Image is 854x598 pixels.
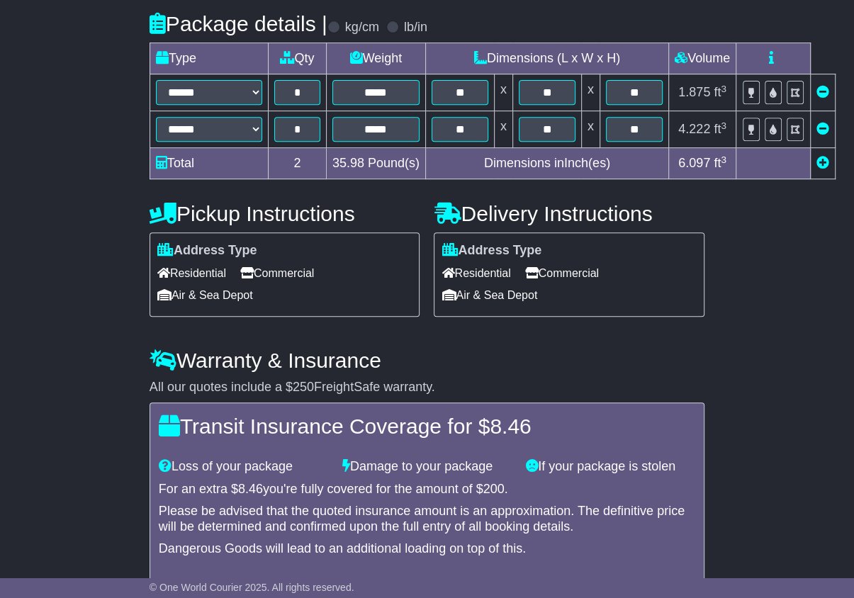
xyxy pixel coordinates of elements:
[714,156,726,170] span: ft
[150,43,268,74] td: Type
[332,156,364,170] span: 35.98
[425,43,668,74] td: Dimensions (L x W x H)
[494,111,512,148] td: x
[714,122,726,136] span: ft
[525,262,599,284] span: Commercial
[150,148,268,179] td: Total
[293,380,314,394] span: 250
[159,541,695,557] div: Dangerous Goods will lead to an additional loading on top of this.
[425,148,668,179] td: Dimensions in Inch(es)
[442,262,510,284] span: Residential
[483,482,505,496] span: 200
[157,284,253,306] span: Air & Sea Depot
[150,202,420,225] h4: Pickup Instructions
[678,122,710,136] span: 4.222
[714,85,726,99] span: ft
[404,20,427,35] label: lb/in
[150,582,354,593] span: © One World Courier 2025. All rights reserved.
[268,43,326,74] td: Qty
[152,459,335,475] div: Loss of your package
[442,243,541,259] label: Address Type
[326,43,425,74] td: Weight
[721,84,726,94] sup: 3
[238,482,263,496] span: 8.46
[150,12,327,35] h4: Package details |
[150,349,704,372] h4: Warranty & Insurance
[345,20,379,35] label: kg/cm
[490,414,531,438] span: 8.46
[442,284,537,306] span: Air & Sea Depot
[326,148,425,179] td: Pound(s)
[816,85,829,99] a: Remove this item
[150,380,704,395] div: All our quotes include a $ FreightSafe warranty.
[816,156,829,170] a: Add new item
[816,122,829,136] a: Remove this item
[434,202,704,225] h4: Delivery Instructions
[519,459,702,475] div: If your package is stolen
[240,262,314,284] span: Commercial
[268,148,326,179] td: 2
[678,156,710,170] span: 6.097
[159,414,695,438] h4: Transit Insurance Coverage for $
[581,111,600,148] td: x
[159,504,695,534] div: Please be advised that the quoted insurance amount is an approximation. The definitive price will...
[335,459,519,475] div: Damage to your package
[494,74,512,111] td: x
[668,43,736,74] td: Volume
[678,85,710,99] span: 1.875
[157,262,226,284] span: Residential
[721,120,726,131] sup: 3
[157,243,257,259] label: Address Type
[159,482,695,497] div: For an extra $ you're fully covered for the amount of $ .
[581,74,600,111] td: x
[721,154,726,165] sup: 3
